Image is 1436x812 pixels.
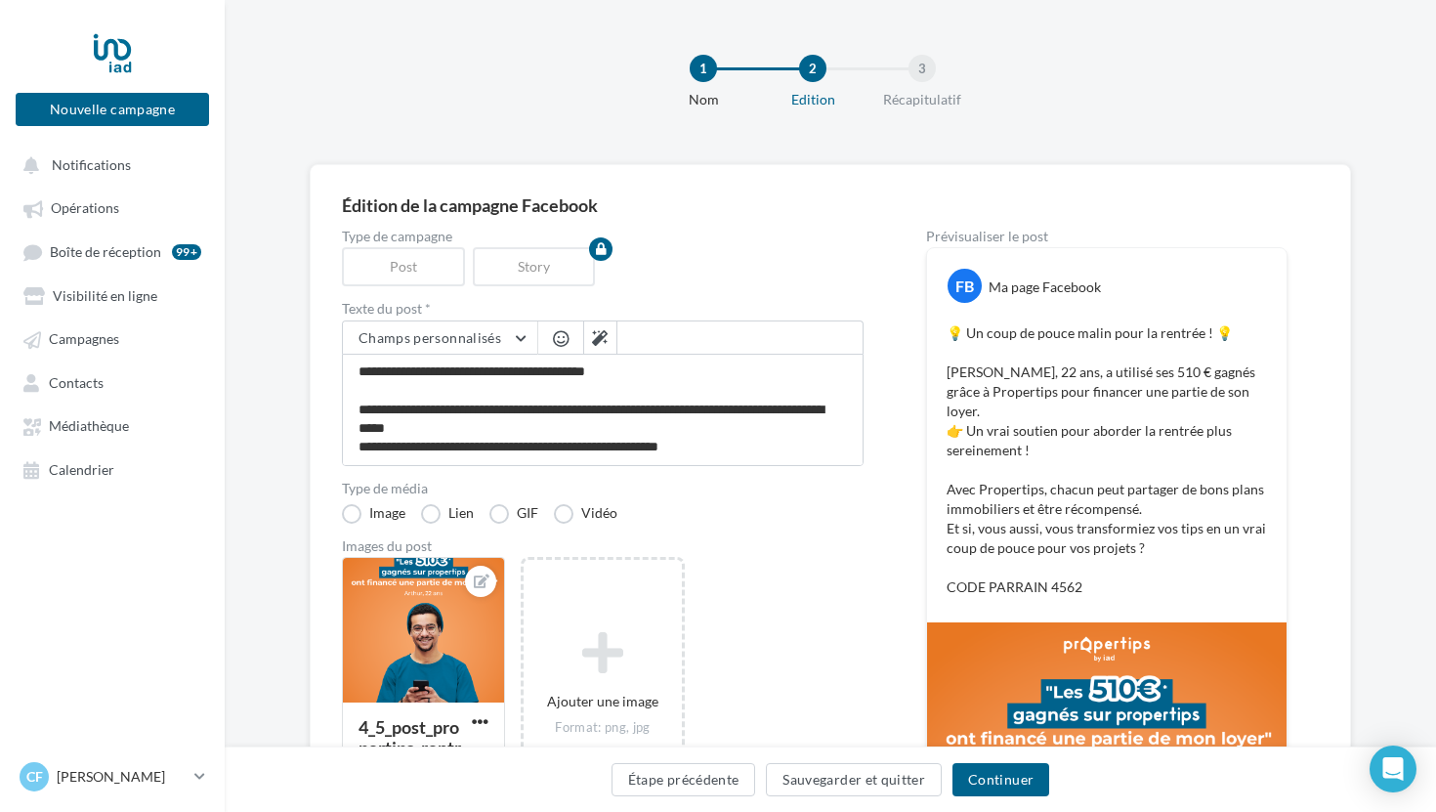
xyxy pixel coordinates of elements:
[26,767,43,787] span: CF
[766,763,942,796] button: Sauvegarder et quitter
[12,234,213,270] a: Boîte de réception99+
[342,230,864,243] label: Type de campagne
[342,504,405,524] label: Image
[12,147,205,182] button: Notifications
[49,331,119,348] span: Campagnes
[1370,746,1416,792] div: Open Intercom Messenger
[57,767,187,787] p: [PERSON_NAME]
[908,55,936,82] div: 3
[554,504,617,524] label: Vidéo
[51,200,119,217] span: Opérations
[799,55,826,82] div: 2
[926,230,1288,243] div: Prévisualiser le post
[12,321,213,356] a: Campagnes
[421,504,474,524] label: Lien
[50,243,161,260] span: Boîte de réception
[342,302,864,316] label: Texte du post *
[49,461,114,478] span: Calendrier
[12,364,213,400] a: Contacts
[16,758,209,795] a: CF [PERSON_NAME]
[49,374,104,391] span: Contacts
[947,323,1267,597] p: 💡 Un coup de pouce malin pour la rentrée ! 💡 [PERSON_NAME], 22 ans, a utilisé ses 510 € gagnés gr...
[359,716,461,779] div: 4_5_post_propertips_rentree_scolair...
[53,287,157,304] span: Visibilité en ligne
[359,329,501,346] span: Champs personnalisés
[12,190,213,225] a: Opérations
[12,451,213,487] a: Calendrier
[612,763,756,796] button: Étape précédente
[343,321,537,355] button: Champs personnalisés
[750,90,875,109] div: Edition
[641,90,766,109] div: Nom
[860,90,985,109] div: Récapitulatif
[342,196,1319,214] div: Édition de la campagne Facebook
[172,244,201,260] div: 99+
[52,156,131,173] span: Notifications
[49,418,129,435] span: Médiathèque
[690,55,717,82] div: 1
[12,407,213,443] a: Médiathèque
[489,504,538,524] label: GIF
[16,93,209,126] button: Nouvelle campagne
[342,539,864,553] div: Images du post
[989,278,1101,297] div: Ma page Facebook
[12,278,213,313] a: Visibilité en ligne
[948,269,982,303] div: FB
[952,763,1049,796] button: Continuer
[342,482,864,495] label: Type de média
